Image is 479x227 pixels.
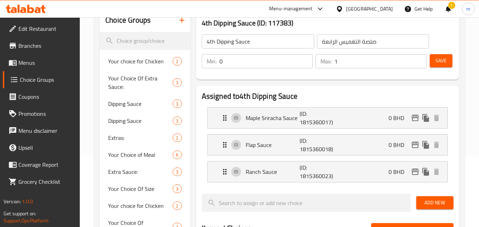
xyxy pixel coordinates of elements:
[3,37,80,54] a: Branches
[18,24,74,33] span: Edit Restaurant
[18,92,74,101] span: Coupons
[173,203,181,209] span: 2
[18,41,74,50] span: Branches
[207,57,217,66] p: Min:
[18,143,74,152] span: Upsell
[246,168,300,176] p: Ranch Sauce
[108,57,173,66] span: Your choice for Chicken
[100,146,190,163] div: Your Choice of Meal6
[246,114,300,122] p: Maple Sriracha Sauce
[100,197,190,214] div: Your choice for Chicken2
[410,113,420,123] button: edit
[100,95,190,112] div: Dipping Sauce3
[108,117,173,125] span: Dipping Sauce
[431,166,442,177] button: delete
[3,139,80,156] a: Upsell
[420,113,431,123] button: duplicate
[435,56,447,65] span: Save
[173,152,181,158] span: 6
[410,166,420,177] button: edit
[108,168,173,176] span: Extra Sauce:
[202,104,453,131] li: Expand
[173,169,181,175] span: 3
[410,140,420,150] button: edit
[173,78,182,87] div: Choices
[18,58,74,67] span: Menus
[321,57,332,66] p: Max:
[389,141,410,149] p: 0 BHD
[389,168,410,176] p: 0 BHD
[3,156,80,173] a: Coverage Report
[208,135,447,155] div: Expand
[100,32,190,50] input: search
[420,166,431,177] button: duplicate
[300,163,336,180] p: (ID: 1815360023)
[108,202,173,210] span: Your choice for Chicken
[422,198,448,207] span: Add New
[173,118,181,124] span: 3
[173,168,182,176] div: Choices
[300,136,336,153] p: (ID: 1815360018)
[20,75,74,84] span: Choice Groups
[431,113,442,123] button: delete
[389,114,410,122] p: 0 BHD
[420,140,431,150] button: duplicate
[3,88,80,105] a: Coupons
[3,105,80,122] a: Promotions
[3,54,80,71] a: Menus
[173,186,181,192] span: 3
[22,197,33,206] span: 1.0.0
[18,177,74,186] span: Grocery Checklist
[269,5,313,13] div: Menu-management
[208,161,447,182] div: Expand
[108,151,173,159] span: Your Choice of Meal
[18,160,74,169] span: Coverage Report
[100,180,190,197] div: Your Choice Of Size3
[173,58,181,65] span: 2
[3,122,80,139] a: Menu disclaimer
[100,163,190,180] div: Extra Sauce:3
[100,112,190,129] div: Dipping Sauce3
[416,196,453,209] button: Add New
[108,100,173,108] span: Dipping Sauce
[202,158,453,185] li: Expand
[4,197,21,206] span: Version:
[100,129,190,146] div: Extras:2
[3,173,80,190] a: Grocery Checklist
[173,57,182,66] div: Choices
[430,54,452,67] button: Save
[246,141,300,149] p: Flap Sauce
[346,5,393,13] div: [GEOGRAPHIC_DATA]
[108,185,173,193] span: Your Choice Of Size
[4,209,36,218] span: Get support on:
[105,15,151,25] h2: Choice Groups
[300,109,336,126] p: (ID: 1815360017)
[108,74,173,91] span: Your Choice Of Extra Sauce:
[100,70,190,95] div: Your Choice Of Extra Sauce:3
[208,108,447,128] div: Expand
[100,53,190,70] div: Your choice for Chicken2
[3,71,80,88] a: Choice Groups
[202,194,411,212] input: search
[4,216,49,225] a: Support.OpsPlatform
[18,126,74,135] span: Menu disclaimer
[173,135,181,141] span: 2
[108,134,173,142] span: Extras:
[202,17,453,29] h3: 4th Dipping Sauce (ID: 117383)
[431,140,442,150] button: delete
[173,101,181,107] span: 3
[202,131,453,158] li: Expand
[18,109,74,118] span: Promotions
[466,5,470,13] span: m
[3,20,80,37] a: Edit Restaurant
[202,91,453,102] h2: Assigned to 4th Dipping Sauce
[173,79,181,86] span: 3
